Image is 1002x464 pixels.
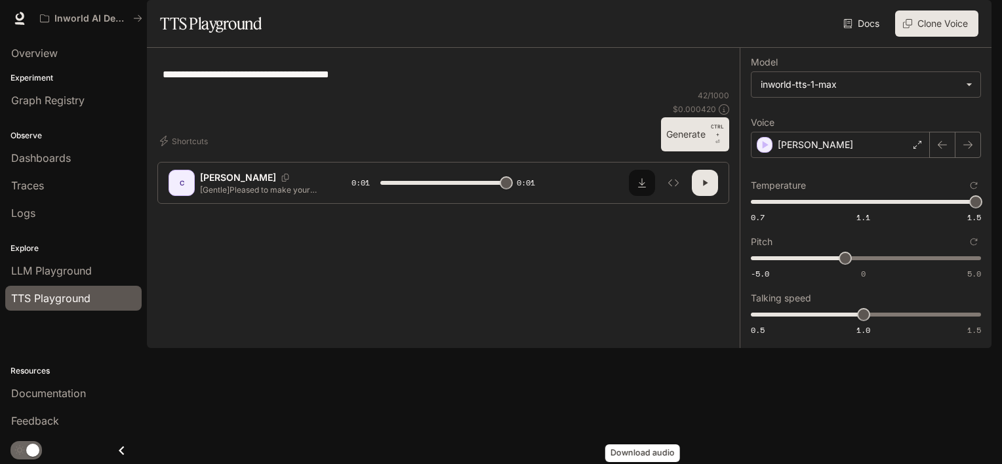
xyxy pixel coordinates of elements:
[751,72,980,97] div: inworld-tts-1-max
[761,78,959,91] div: inworld-tts-1-max
[967,324,981,336] span: 1.5
[605,444,680,462] div: Download audio
[351,176,370,189] span: 0:01
[967,268,981,279] span: 5.0
[967,178,981,193] button: Reset to default
[751,118,774,127] p: Voice
[751,212,765,223] span: 0.7
[171,172,192,193] div: C
[200,171,276,184] p: [PERSON_NAME]
[711,123,724,138] p: CTRL +
[856,324,870,336] span: 1.0
[861,268,866,279] span: 0
[200,184,320,195] p: [Gentle]Pleased to make your acquaintance.
[54,13,128,24] p: Inworld AI Demos
[751,324,765,336] span: 0.5
[660,170,687,196] button: Inspect
[157,130,213,151] button: Shortcuts
[856,212,870,223] span: 1.1
[967,212,981,223] span: 1.5
[673,104,716,115] p: $ 0.000420
[661,117,729,151] button: GenerateCTRL +⏎
[967,235,981,249] button: Reset to default
[711,123,724,146] p: ⏎
[778,138,853,151] p: [PERSON_NAME]
[751,181,806,190] p: Temperature
[34,5,148,31] button: All workspaces
[698,90,729,101] p: 42 / 1000
[751,237,772,246] p: Pitch
[895,10,978,37] button: Clone Voice
[841,10,885,37] a: Docs
[276,174,294,182] button: Copy Voice ID
[751,58,778,67] p: Model
[751,268,769,279] span: -5.0
[517,176,535,189] span: 0:01
[629,170,655,196] button: Download audio
[751,294,811,303] p: Talking speed
[160,10,262,37] h1: TTS Playground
